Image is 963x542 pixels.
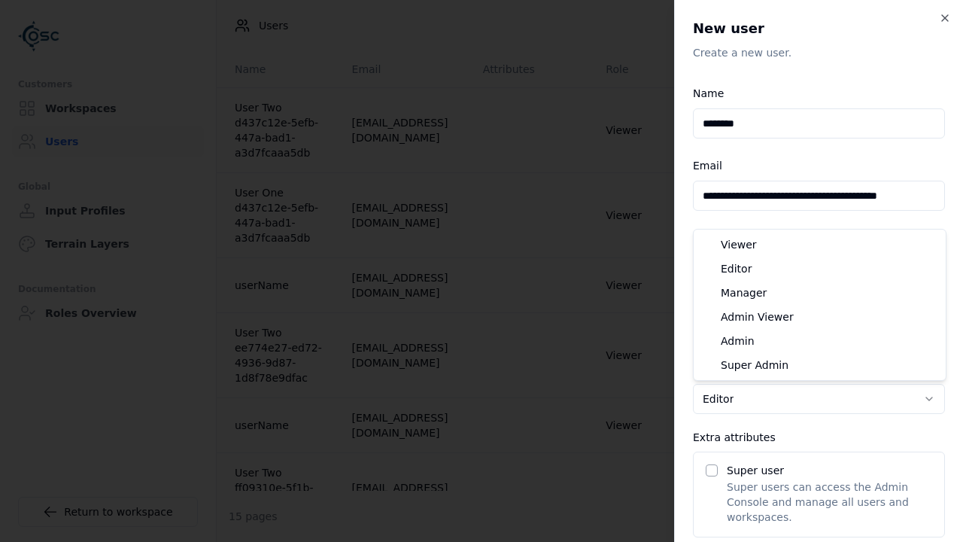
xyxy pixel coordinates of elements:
[721,309,794,324] span: Admin Viewer
[721,285,767,300] span: Manager
[721,237,757,252] span: Viewer
[721,358,788,373] span: Super Admin
[721,333,755,349] span: Admin
[721,261,752,276] span: Editor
